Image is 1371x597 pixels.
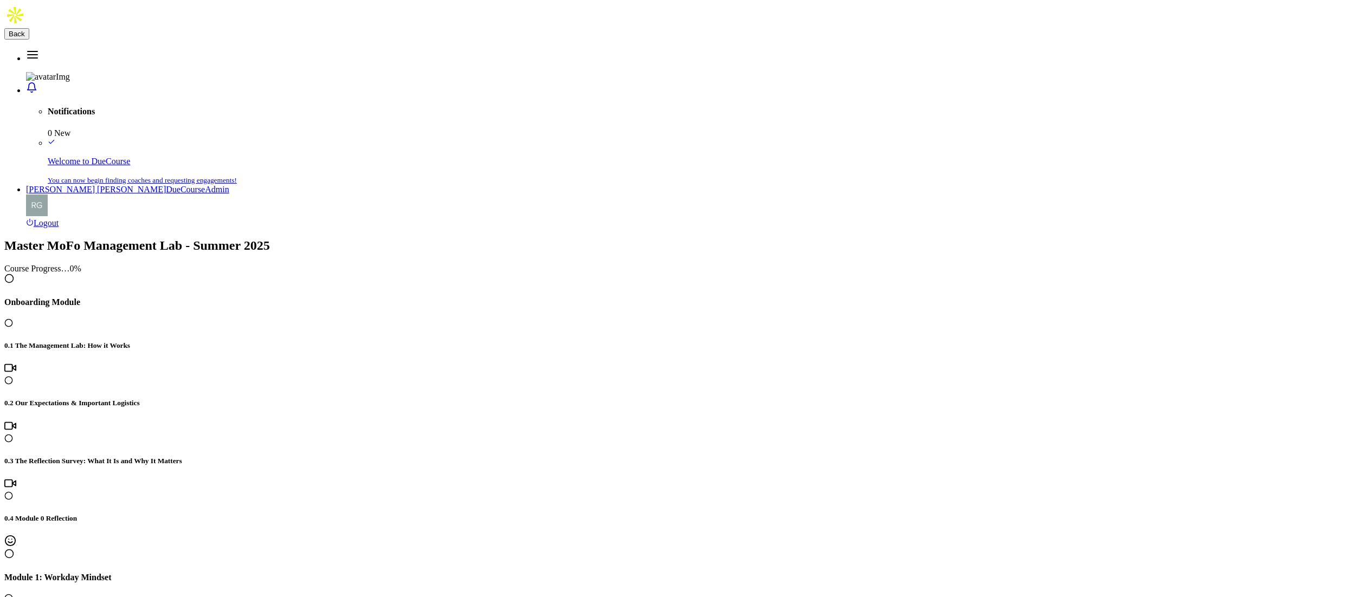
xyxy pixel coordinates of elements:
h5: 0.3 The Reflection Survey: What It Is and Why It Matters [4,457,1367,465]
a: [PERSON_NAME] [PERSON_NAME]DueCourseAdminavatarImg [26,185,1367,218]
span: [PERSON_NAME] [PERSON_NAME] [26,185,166,194]
h5: 0.2 Our Expectations & Important Logistics [4,399,1367,407]
span: Course Progress… 0 % [4,264,81,273]
img: avatarImg [26,194,48,216]
h4: Notifications [48,107,1367,116]
small: You can now begin finding coaches and requesting engagements! [48,176,237,184]
h2: Master MoFo Management Lab - Summer 2025 [4,238,1367,253]
h5: 0.4 Module 0 Reflection [4,514,1367,523]
h4: Module 1: Workday Mindset [4,573,1367,582]
span: Logout [34,218,59,228]
h5: 0.1 The Management Lab: How it Works [4,341,1367,350]
span: Back [9,30,25,38]
span: DueCourseAdmin [166,185,229,194]
button: Back [4,28,29,40]
div: 0 New [48,128,1367,138]
span: Welcome to DueCourse [48,157,130,166]
h4: Onboarding Module [4,297,1367,307]
img: Apollo.io [4,4,26,26]
img: avatarImg [26,72,70,82]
